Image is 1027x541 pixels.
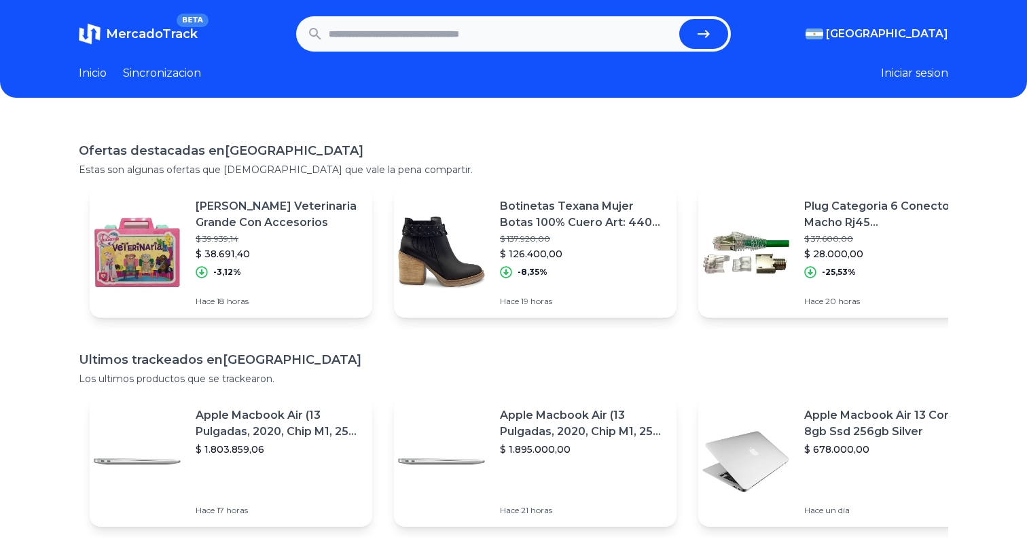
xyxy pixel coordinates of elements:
[123,65,201,81] a: Sincronizacion
[196,296,361,307] p: Hace 18 horas
[79,23,198,45] a: MercadoTrackBETA
[196,505,361,516] p: Hace 17 horas
[196,234,361,244] p: $ 39.939,14
[826,26,948,42] span: [GEOGRAPHIC_DATA]
[698,187,981,318] a: Featured imagePlug Categoria 6 Conector Macho Rj45 [PHONE_NUMBER] En [GEOGRAPHIC_DATA]$ 37.600,00...
[177,14,209,27] span: BETA
[79,23,101,45] img: MercadoTrack
[79,65,107,81] a: Inicio
[806,26,948,42] button: [GEOGRAPHIC_DATA]
[822,267,856,278] p: -25,53%
[698,205,793,300] img: Featured image
[806,29,823,39] img: Argentina
[698,396,981,527] a: Featured imageApple Macbook Air 13 Core I5 8gb Ssd 256gb Silver$ 678.000,00Hace un día
[804,407,970,440] p: Apple Macbook Air 13 Core I5 8gb Ssd 256gb Silver
[79,350,948,369] h1: Ultimos trackeados en [GEOGRAPHIC_DATA]
[196,407,361,440] p: Apple Macbook Air (13 Pulgadas, 2020, Chip M1, 256 Gb De Ssd, 8 Gb De Ram) - Plata
[394,205,489,300] img: Featured image
[196,443,361,456] p: $ 1.803.859,06
[196,247,361,261] p: $ 38.691,40
[500,505,666,516] p: Hace 21 horas
[804,296,970,307] p: Hace 20 horas
[500,443,666,456] p: $ 1.895.000,00
[804,247,970,261] p: $ 28.000,00
[500,247,666,261] p: $ 126.400,00
[90,396,372,527] a: Featured imageApple Macbook Air (13 Pulgadas, 2020, Chip M1, 256 Gb De Ssd, 8 Gb De Ram) - Plata$...
[90,414,185,509] img: Featured image
[500,296,666,307] p: Hace 19 horas
[394,414,489,509] img: Featured image
[79,163,948,176] p: Estas son algunas ofertas que [DEMOGRAPHIC_DATA] que vale la pena compartir.
[90,205,185,300] img: Featured image
[804,443,970,456] p: $ 678.000,00
[213,267,241,278] p: -3,12%
[106,26,198,41] span: MercadoTrack
[804,505,970,516] p: Hace un día
[500,407,666,440] p: Apple Macbook Air (13 Pulgadas, 2020, Chip M1, 256 Gb De Ssd, 8 Gb De Ram) - Plata
[500,234,666,244] p: $ 137.920,00
[394,187,677,318] a: Featured imageBotinetas Texana Mujer Botas 100% Cuero Art: 4402-[PERSON_NAME]$ 137.920,00$ 126.40...
[196,198,361,231] p: [PERSON_NAME] Veterinaria Grande Con Accesorios
[698,414,793,509] img: Featured image
[394,396,677,527] a: Featured imageApple Macbook Air (13 Pulgadas, 2020, Chip M1, 256 Gb De Ssd, 8 Gb De Ram) - Plata$...
[90,187,372,318] a: Featured image[PERSON_NAME] Veterinaria Grande Con Accesorios$ 39.939,14$ 38.691,40-3,12%Hace 18 ...
[804,234,970,244] p: $ 37.600,00
[500,198,666,231] p: Botinetas Texana Mujer Botas 100% Cuero Art: 4402-[PERSON_NAME]
[79,141,948,160] h1: Ofertas destacadas en [GEOGRAPHIC_DATA]
[804,198,970,231] p: Plug Categoria 6 Conector Macho Rj45 [PHONE_NUMBER] En [GEOGRAPHIC_DATA]
[881,65,948,81] button: Iniciar sesion
[518,267,547,278] p: -8,35%
[79,372,948,386] p: Los ultimos productos que se trackearon.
